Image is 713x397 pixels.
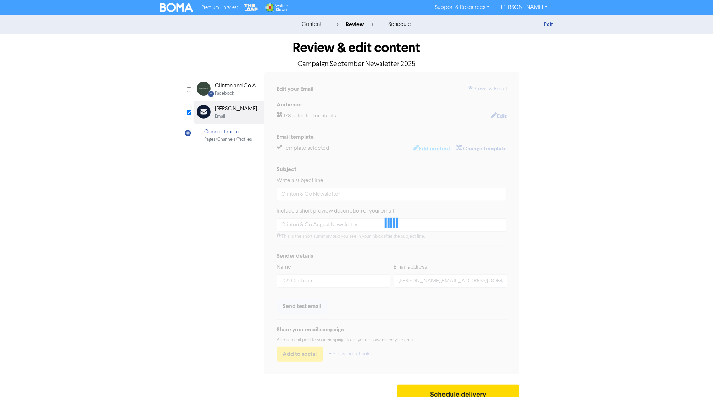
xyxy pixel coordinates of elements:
iframe: Chat Widget [678,363,713,397]
div: review [336,20,373,29]
div: schedule [388,20,411,29]
div: Connect morePages/Channels/Profiles [194,124,264,147]
img: Facebook [197,82,211,96]
div: content [302,20,322,29]
img: The Gap [243,3,259,12]
a: Support & Resources [429,2,495,13]
a: [PERSON_NAME] [495,2,553,13]
div: Pages/Channels/Profiles [205,136,252,143]
div: Facebook Clinton and Co AccountingFacebook [194,78,264,101]
a: Exit [544,21,553,28]
div: Email [215,113,225,120]
div: Facebook [215,90,234,97]
div: [PERSON_NAME] & C & Co TeamEmail [194,101,264,124]
p: Campaign: September Newsletter 2025 [194,59,520,70]
div: [PERSON_NAME] & C & Co Team [215,105,261,113]
span: Premium Libraries: [201,5,238,10]
h1: Review & edit content [194,40,520,56]
img: BOMA Logo [160,3,193,12]
div: Clinton and Co Accounting [215,82,261,90]
div: Connect more [205,128,252,136]
img: Wolters Kluwer [264,3,289,12]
